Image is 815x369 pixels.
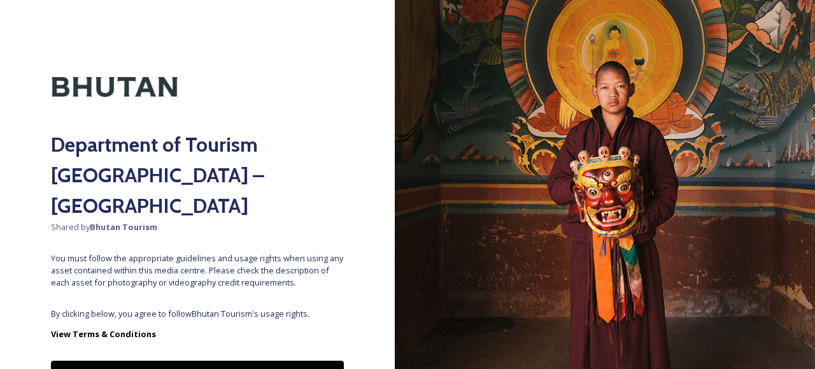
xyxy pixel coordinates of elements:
[90,221,157,233] strong: Bhutan Tourism
[51,252,344,289] span: You must follow the appropriate guidelines and usage rights when using any asset contained within...
[51,221,344,233] span: Shared by
[51,328,156,340] strong: View Terms & Conditions
[51,51,178,123] img: Kingdom-of-Bhutan-Logo.png
[51,308,344,320] span: By clicking below, you agree to follow Bhutan Tourism 's usage rights.
[51,326,344,342] a: View Terms & Conditions
[51,129,344,221] h2: Department of Tourism [GEOGRAPHIC_DATA] – [GEOGRAPHIC_DATA]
